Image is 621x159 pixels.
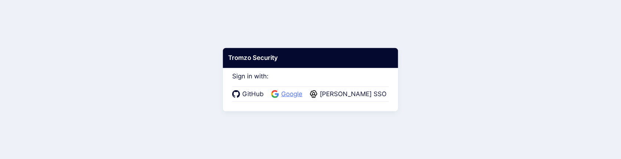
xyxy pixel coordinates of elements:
a: GitHub [232,89,266,99]
span: Google [279,89,305,99]
span: [PERSON_NAME] SSO [318,89,389,99]
div: Sign in with: [232,62,389,102]
span: GitHub [240,89,266,99]
a: [PERSON_NAME] SSO [310,89,389,99]
a: Google [271,89,305,99]
div: Tromzo Security [223,48,398,68]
